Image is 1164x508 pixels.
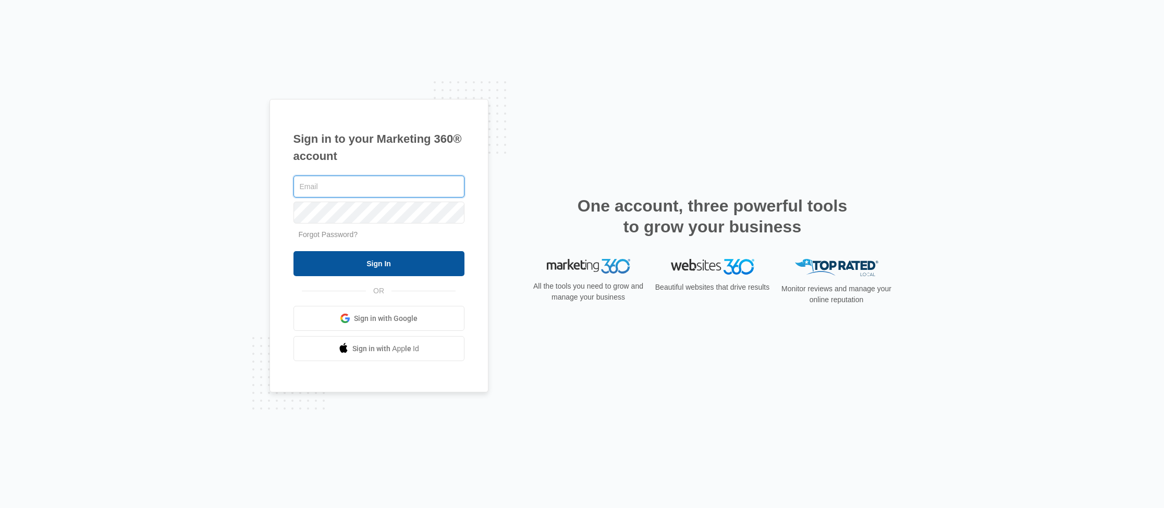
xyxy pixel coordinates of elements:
[654,282,771,293] p: Beautiful websites that drive results
[778,283,895,305] p: Monitor reviews and manage your online reputation
[366,286,391,296] span: OR
[293,251,464,276] input: Sign In
[293,336,464,361] a: Sign in with Apple Id
[547,259,630,274] img: Marketing 360
[671,259,754,274] img: Websites 360
[354,313,418,324] span: Sign in with Google
[293,176,464,197] input: Email
[795,259,878,276] img: Top Rated Local
[530,281,647,303] p: All the tools you need to grow and manage your business
[293,306,464,331] a: Sign in with Google
[299,230,358,239] a: Forgot Password?
[352,343,419,354] span: Sign in with Apple Id
[293,130,464,165] h1: Sign in to your Marketing 360® account
[574,195,851,237] h2: One account, three powerful tools to grow your business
